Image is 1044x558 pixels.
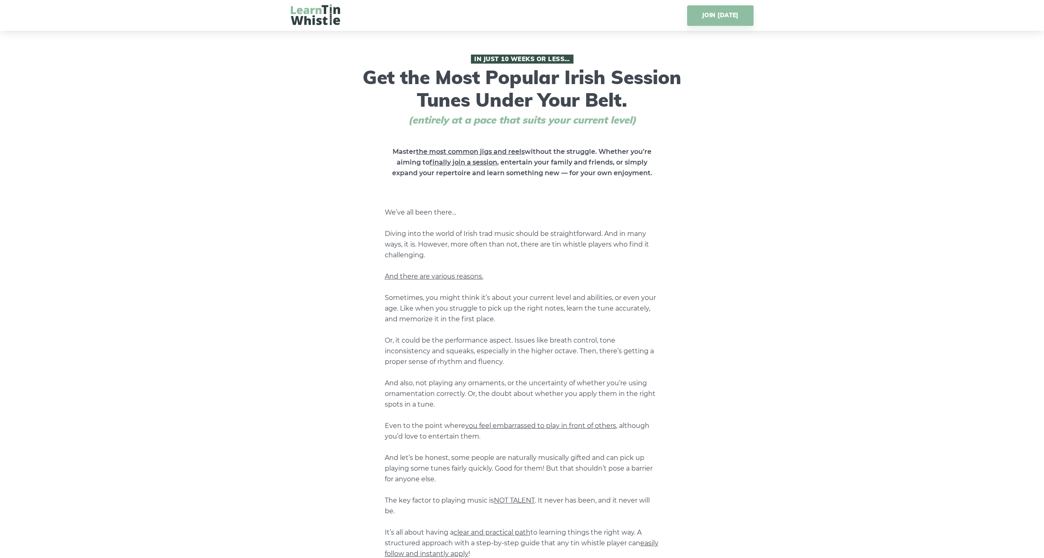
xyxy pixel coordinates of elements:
[429,158,497,166] span: finally join a session
[465,422,616,430] span: you feel embarrassed to play in front of others
[454,528,530,536] span: clear and practical path
[393,114,651,126] span: (entirely at a pace that suits your current level)
[385,539,658,558] span: easily follow and instantly apply
[291,4,340,25] img: LearnTinWhistle.com
[385,272,483,280] span: And there are various reasons.
[416,148,525,156] span: the most common jigs and reels
[471,55,573,64] span: In Just 10 Weeks or Less…
[494,496,535,504] span: NOT TALENT
[687,5,753,26] a: JOIN [DATE]
[360,55,684,126] h1: Get the Most Popular Irish Session Tunes Under Your Belt.
[392,148,652,177] strong: Master without the struggle. Whether you’re aiming to , entertain your family and friends, or sim...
